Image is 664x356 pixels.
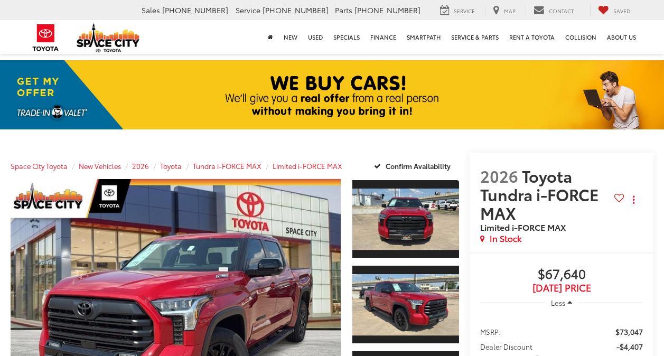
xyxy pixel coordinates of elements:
span: Toyota Tundra i-FORCE MAX [480,164,599,224]
a: Used [303,20,328,54]
a: Map [485,5,523,16]
span: dropdown dots [633,195,634,204]
button: Confirm Availability [368,156,460,175]
span: In Stock [490,232,521,245]
img: 2026 Toyota Tundra i-FORCE MAX Limited i-FORCE MAX [351,274,460,335]
a: Rent a Toyota [504,20,560,54]
a: Space City Toyota [11,161,68,171]
a: New [278,20,303,54]
span: [PHONE_NUMBER] [354,5,420,15]
span: Less [551,298,565,307]
a: SmartPath [401,20,446,54]
a: Tundra i-FORCE MAX [193,161,261,171]
span: Service [236,5,260,15]
button: Actions [624,190,643,209]
span: $73,047 [615,326,643,337]
a: Limited i-FORCE MAX [273,161,342,171]
img: 2026 Toyota Tundra i-FORCE MAX Limited i-FORCE MAX [351,189,460,250]
a: Finance [365,20,401,54]
img: Space City Toyota [77,23,140,52]
a: Collision [560,20,602,54]
img: Toyota [26,21,66,55]
a: Expand Photo 2 [352,265,459,344]
span: [DATE] Price [480,283,643,293]
button: Less [546,293,577,312]
a: Expand Photo 1 [352,179,459,259]
span: 2026 [480,164,518,187]
span: -$4,407 [616,341,643,352]
a: Specials [328,20,365,54]
a: About Us [602,20,641,54]
a: Service & Parts [446,20,504,54]
a: Toyota [160,161,182,171]
span: Sales [142,5,160,15]
a: Home [263,20,278,54]
a: New Vehicles [79,161,121,171]
a: Service [432,5,483,16]
span: Saved [613,7,631,15]
span: Service [454,7,475,15]
span: MSRP: [480,326,501,337]
a: My Saved Vehicles [590,5,639,16]
span: $67,640 [480,267,643,283]
span: [PHONE_NUMBER] [263,5,329,15]
span: [PHONE_NUMBER] [162,5,228,15]
a: 2026 [132,161,149,171]
a: Contact [526,5,582,16]
span: Map [504,7,516,15]
span: Confirm Availability [386,161,451,171]
span: Dealer Discount [480,341,532,352]
span: Parts [335,5,352,15]
span: Limited i-FORCE MAX [480,221,566,233]
span: Contact [549,7,574,15]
